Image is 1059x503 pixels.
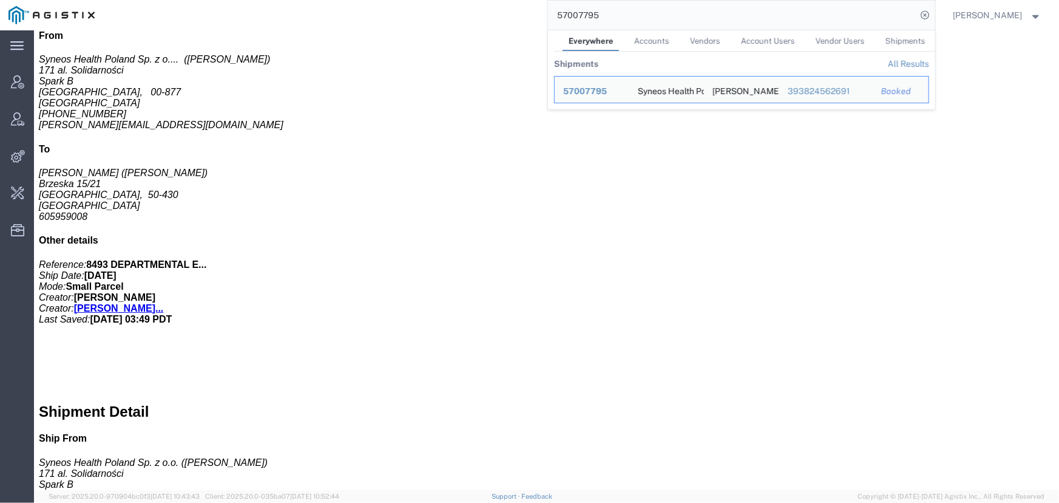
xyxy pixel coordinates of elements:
[34,30,1059,490] iframe: To enrich screen reader interactions, please activate Accessibility in Grammarly extension settings
[885,36,925,46] span: Shipments
[205,493,339,500] span: Client: 2025.20.0-035ba07
[888,59,929,69] a: View all shipments found by criterion
[712,77,771,103] div: Maciej Łukasiewicz
[787,85,864,98] div: 393824562691
[858,491,1044,502] span: Copyright © [DATE]-[DATE] Agistix Inc., All Rights Reserved
[881,85,920,98] div: Booked
[953,9,1023,22] span: Jenneffer Jahraus
[563,86,607,96] span: 57007795
[49,493,200,500] span: Server: 2025.20.0-970904bc0f3
[953,8,1043,22] button: [PERSON_NAME]
[290,493,339,500] span: [DATE] 10:52:44
[554,52,935,109] table: Search Results
[634,36,669,46] span: Accounts
[492,493,522,500] a: Support
[690,36,720,46] span: Vendors
[554,52,598,76] th: Shipments
[741,36,795,46] span: Account Users
[563,85,621,98] div: 57007795
[522,493,553,500] a: Feedback
[548,1,917,30] input: Search for shipment number, reference number
[8,6,95,24] img: logo
[151,493,200,500] span: [DATE] 10:43:43
[569,36,614,46] span: Everywhere
[637,77,695,103] div: Syneos Health Poland Sp. z o.o.
[816,36,865,46] span: Vendor Users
